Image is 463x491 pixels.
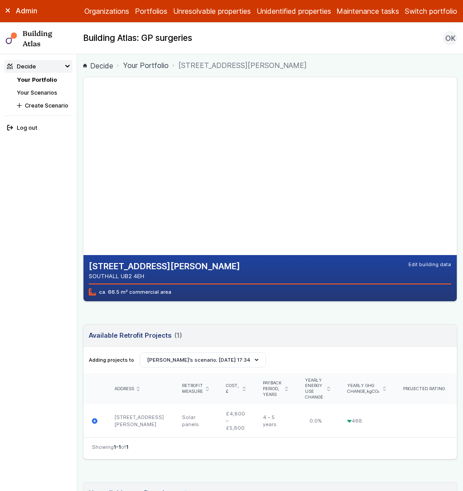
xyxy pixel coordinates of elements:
span: Yearly GHG change, [347,383,380,395]
span: OK [445,33,455,44]
button: [PERSON_NAME]’s scenario; [DATE] 17:34 [140,352,266,367]
div: [STREET_ADDRESS][PERSON_NAME] [106,404,174,437]
span: Adding projects to [89,356,134,363]
div: Solar panels [174,404,218,437]
span: Cost, £ [226,383,240,395]
span: Retrofit measure [182,383,203,395]
summary: Decide [4,60,73,73]
button: Edit building data [408,261,451,268]
div: Projected rating [403,386,448,392]
h2: Building Atlas: GP surgeries [83,32,192,44]
div: Decide [7,62,36,71]
span: Address [115,386,134,392]
address: SOUTHALL UB2 4EH [89,272,240,280]
nav: Table navigation [83,437,457,459]
a: Your Portfolio [17,76,57,83]
div: 0.0% [297,404,339,437]
span: 1 [126,444,128,450]
span: 1-1 [114,444,121,450]
a: Decide [83,60,113,71]
span: (1) [174,331,182,340]
span: Showing of [92,443,128,451]
a: Unresolvable properties [173,6,251,16]
div: £4,800 – £5,800 [218,404,254,437]
h2: [STREET_ADDRESS][PERSON_NAME] [89,261,240,272]
a: Portfolios [135,6,167,16]
span: Payback period, years [263,380,282,397]
img: main-0bbd2752.svg [6,32,17,44]
h3: Available Retrofit Projects [89,331,182,340]
button: Switch portfolio [405,6,457,16]
span: Yearly energy use change [305,378,324,400]
div: 468 [339,404,395,437]
a: Maintenance tasks [336,6,399,16]
button: Create Scenario [14,99,72,112]
div: 4 – 5 years [254,404,297,437]
span: [STREET_ADDRESS][PERSON_NAME] [178,60,307,71]
span: ca. 66.5 m² commercial area [89,288,171,295]
span: kgCO₂ [367,389,380,394]
a: Your Scenarios [17,89,57,96]
a: Unidentified properties [257,6,331,16]
a: Organizations [84,6,129,16]
button: Log out [4,121,73,134]
a: Your Portfolio [123,60,169,71]
button: OK [443,31,457,45]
